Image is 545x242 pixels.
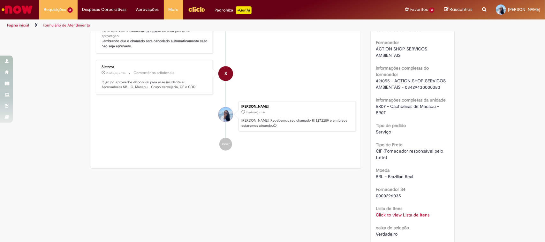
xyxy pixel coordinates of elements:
[429,7,435,13] span: 3
[136,6,159,13] span: Aprovações
[102,65,208,69] div: Sistema
[218,66,233,81] div: System
[376,142,403,147] b: Tipo de Frete
[1,3,34,16] img: ServiceNow
[376,231,397,237] span: Verdadeiro
[376,129,391,135] span: Serviço
[508,7,540,12] span: [PERSON_NAME]
[7,23,29,28] a: Página inicial
[376,123,406,128] b: Tipo de pedido
[142,29,159,34] b: R13272289
[44,6,66,13] span: Requisições
[246,110,265,114] span: 2 mês(es) atrás
[410,6,428,13] span: Favoritos
[102,80,208,90] p: O grupo aprovador disponível para esse incidente é: Aprovadores SB - C. Macacu - Grupo cervejaria...
[82,6,127,13] span: Despesas Corporativas
[224,66,227,81] span: S
[107,71,126,75] span: 2 mês(es) atrás
[376,212,429,218] a: Click to view Lista de Itens
[376,167,390,173] b: Moeda
[218,107,233,122] div: Isis Calcanho Muniz
[450,6,473,12] span: Rascunhos
[107,71,126,75] time: 10/07/2025 09:39:00
[376,40,399,45] b: Fornecedor
[376,27,421,33] span: Cachoeiras de Macacu
[67,7,73,13] span: 3
[376,225,409,231] b: caixa de seleção
[215,6,252,14] div: Padroniza
[376,103,440,116] span: BR07 - Cachoeiras de Macacu - BR07
[241,105,352,109] div: [PERSON_NAME]
[102,39,209,49] b: Lembrando que o chamado será cancelado automaticamente caso não seja aprovado.
[376,193,401,199] span: 0000296035
[102,24,208,49] p: Olá! Recebemos seu chamado e ele esta pendente aprovação.
[376,78,447,90] span: 421055 - ACTION SHOP SERVICOS AMBIENTAIS - 03429430000383
[236,6,252,14] p: +GenAi
[376,97,446,103] b: Informações completas da unidade
[376,174,413,179] span: BRL - Brazilian Real
[134,70,175,76] small: Comentários adicionais
[246,110,265,114] time: 10/07/2025 09:38:52
[376,46,428,58] span: ACTION SHOP SERVICOS AMBIENTAIS
[96,101,356,132] li: Isis Calcanho Muniz
[444,7,473,13] a: Rascunhos
[241,118,352,128] p: [PERSON_NAME]! Recebemos seu chamado R13272289 e em breve estaremos atuando.
[188,4,205,14] img: click_logo_yellow_360x200.png
[376,206,402,211] b: Lista de Itens
[376,148,444,160] span: CIF (Fornecedor responsável pelo frete)
[43,23,90,28] a: Formulário de Atendimento
[376,186,405,192] b: Fornecedor S4
[5,19,359,31] ul: Trilhas de página
[169,6,178,13] span: More
[376,65,429,77] b: Informações completas do fornecedor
